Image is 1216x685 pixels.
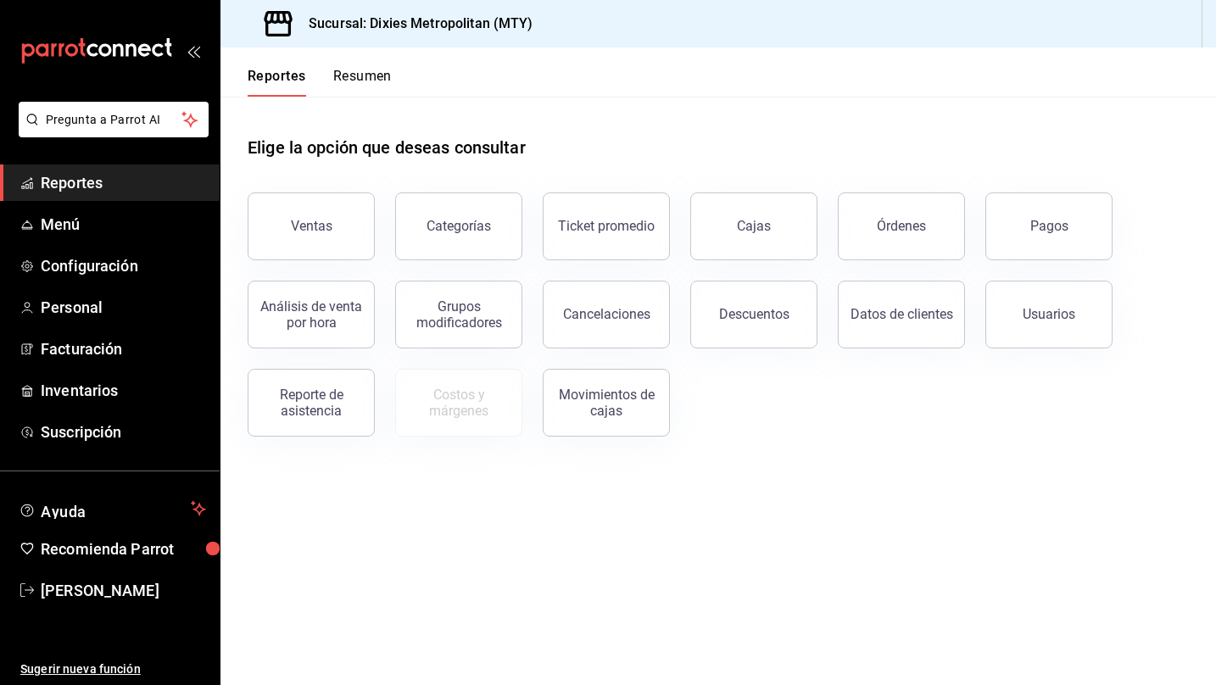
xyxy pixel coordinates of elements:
span: Reportes [41,171,206,194]
div: Usuarios [1023,306,1075,322]
button: Grupos modificadores [395,281,522,348]
button: Cancelaciones [543,281,670,348]
button: Órdenes [838,192,965,260]
span: Suscripción [41,420,206,443]
div: Costos y márgenes [406,387,511,419]
button: Movimientos de cajas [543,369,670,437]
span: Personal [41,296,206,319]
span: Ayuda [41,498,184,519]
div: Movimientos de cajas [554,387,659,419]
button: Usuarios [985,281,1113,348]
button: Descuentos [690,281,817,348]
span: Facturación [41,337,206,360]
span: Pregunta a Parrot AI [46,111,182,129]
button: Análisis de venta por hora [248,281,375,348]
button: Datos de clientes [838,281,965,348]
button: Ticket promedio [543,192,670,260]
span: Recomienda Parrot [41,537,206,560]
button: Pregunta a Parrot AI [19,102,209,137]
button: Pagos [985,192,1113,260]
div: Cajas [737,218,771,234]
div: Ventas [291,218,332,234]
div: Categorías [427,218,491,234]
button: Reporte de asistencia [248,369,375,437]
button: Contrata inventarios para ver este reporte [395,369,522,437]
a: Pregunta a Parrot AI [12,123,209,141]
div: Órdenes [877,218,926,234]
div: Análisis de venta por hora [259,298,364,331]
button: Categorías [395,192,522,260]
button: Reportes [248,68,306,97]
span: Configuración [41,254,206,277]
span: Sugerir nueva función [20,660,206,678]
div: Reporte de asistencia [259,387,364,419]
button: Resumen [333,68,392,97]
span: Inventarios [41,379,206,402]
span: Menú [41,213,206,236]
button: open_drawer_menu [187,44,200,58]
div: Ticket promedio [558,218,655,234]
span: [PERSON_NAME] [41,579,206,602]
h1: Elige la opción que deseas consultar [248,135,526,160]
div: navigation tabs [248,68,392,97]
div: Pagos [1030,218,1068,234]
div: Grupos modificadores [406,298,511,331]
h3: Sucursal: Dixies Metropolitan (MTY) [295,14,533,34]
div: Cancelaciones [563,306,650,322]
div: Descuentos [719,306,789,322]
button: Ventas [248,192,375,260]
div: Datos de clientes [851,306,953,322]
button: Cajas [690,192,817,260]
